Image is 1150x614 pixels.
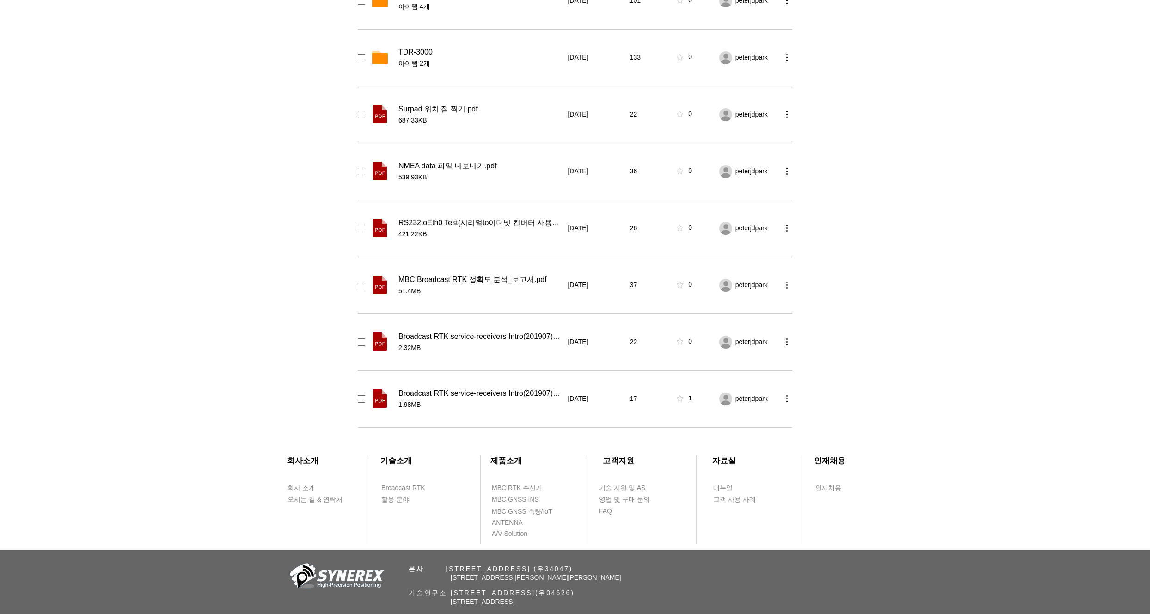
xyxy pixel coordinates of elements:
div: checkbox [358,395,365,403]
span: 37 [630,281,637,290]
span: MBC GNSS INS [492,495,539,504]
span: 22 [630,110,637,119]
span: ANTENNA [492,518,523,528]
span: RS232toEth0 Test(시리얼to이더넷 컨버터 사용법).pdf [398,218,562,227]
span: 133 [630,53,641,62]
div: 2021년 2월 5일 [568,224,624,233]
div: 22 [630,110,669,119]
span: ​제품소개 [490,456,522,465]
div: checkbox [358,282,365,289]
span: [DATE] [568,394,588,404]
span: 22 [630,338,637,347]
span: 아이템 4개 [398,2,562,12]
span: 본사 [409,565,424,572]
a: 영업 및 구매 문의 [599,494,652,505]
div: 0 [688,53,692,62]
div: peterjdpark [735,224,776,233]
span: ​ [STREET_ADDRESS] (우34047) [409,565,573,572]
a: 오시는 길 & 연락처 [287,494,349,505]
div: checkbox [358,338,365,346]
a: MBC RTK 수신기 [491,482,561,494]
div: Broadcast RTK service-receivers Intro(201907)ko.pdf [398,389,562,398]
div: 2019년 7월 20일 [568,281,624,290]
div: 2022년 1월 6일 [568,167,624,176]
span: 26 [630,224,637,233]
a: MBC GNSS INS [491,494,549,505]
a: 매뉴얼 [713,482,766,494]
span: Surpad 위치 점 찍기.pdf [398,104,478,114]
button: more actions [781,52,792,63]
button: more actions [781,336,792,347]
span: Broadcast RTK service-receivers Intro(201907)en.pdf [398,332,562,341]
div: 22 [630,338,669,347]
span: peterjdpark [735,338,768,347]
span: 매뉴얼 [713,484,733,493]
div: TDR-3000 [398,48,562,57]
span: [DATE] [568,338,588,347]
span: 고객 사용 사례 [713,495,756,504]
img: 회사_로고-removebg-preview.png [285,562,386,592]
div: peterjdpark [735,338,776,347]
a: FAQ [599,505,652,517]
span: MBC Broadcast RTK 정확도 분석_보고서.pdf [398,275,547,284]
span: ​회사소개 [287,456,318,465]
div: 2022년 2월 9일 [568,53,624,62]
span: [DATE] [568,281,588,290]
div: 37 [630,281,669,290]
div: checkbox [358,225,365,232]
a: 활용 분야 [381,494,434,505]
span: [STREET_ADDRESS] [451,598,514,605]
div: 2019년 7월 20일 [568,338,624,347]
a: 인재채용 [815,482,859,494]
a: Broadcast RTK [381,482,434,494]
button: more actions [781,393,792,404]
div: Surpad 위치 점 찍기.pdf [398,104,562,114]
span: 421.22KB [398,230,562,239]
div: 0 [688,223,692,233]
div: peterjdpark [735,281,776,290]
span: peterjdpark [735,394,768,404]
div: 17 [630,394,669,404]
span: [DATE] [568,110,588,119]
span: 기술연구소 [STREET_ADDRESS](우04626) [409,589,575,596]
span: [DATE] [568,53,588,62]
span: 활용 분야 [381,495,409,504]
span: FAQ [599,507,612,516]
a: MBC GNSS 측량/IoT [491,506,572,517]
span: peterjdpark [735,110,768,119]
span: 영업 및 구매 문의 [599,495,650,504]
div: NMEA data 파일 내보내기.pdf [398,161,562,171]
button: more actions [781,222,792,233]
div: 0 [688,110,692,119]
button: more actions [781,166,792,177]
div: checkbox [358,111,365,118]
span: 36 [630,167,637,176]
span: A/V Solution [492,529,527,539]
div: 2019년 7월 20일 [568,394,624,404]
iframe: Wix Chat [1044,574,1150,614]
button: more actions [781,109,792,120]
a: A/V Solution [491,528,544,540]
span: ​기술소개 [380,456,412,465]
div: peterjdpark [735,394,776,404]
span: MBC RTK 수신기 [492,484,542,493]
div: checkbox [358,54,365,61]
div: MBC Broadcast RTK 정확도 분석_보고서.pdf [398,275,562,284]
span: Broadcast RTK [381,484,425,493]
span: NMEA data 파일 내보내기.pdf [398,161,497,171]
div: 0 [688,166,692,176]
span: TDR-3000 [398,48,433,57]
span: [DATE] [568,224,588,233]
div: 0 [688,280,692,289]
span: ​인재채용 [814,456,845,465]
span: [DATE] [568,167,588,176]
a: 회사 소개 [287,482,340,494]
span: 오시는 길 & 연락처 [287,495,343,504]
div: peterjdpark [735,110,776,119]
div: 26 [630,224,669,233]
div: peterjdpark [735,53,776,62]
span: 51.4MB [398,287,562,296]
a: 기술 지원 및 AS [599,482,668,494]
